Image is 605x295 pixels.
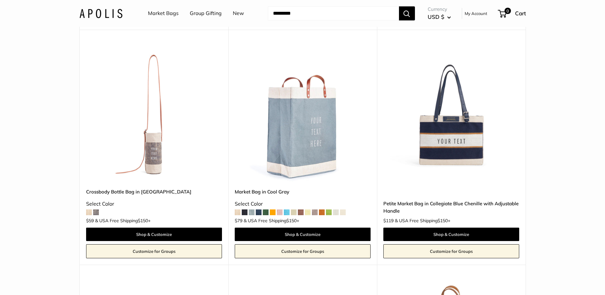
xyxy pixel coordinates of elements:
span: $79 [235,218,242,223]
a: Customize for Groups [86,244,222,258]
a: Crossbody Bottle Bag in [GEOGRAPHIC_DATA] [86,188,222,195]
span: $59 [86,218,94,223]
span: $150 [138,218,148,223]
a: My Account [465,10,487,17]
button: Search [399,6,415,20]
a: description_Our very first Chenille-Jute Market bagPetite Market Bag in Collegiate Blue Chenille ... [383,46,519,182]
span: 0 [504,8,511,14]
a: Group Gifting [190,9,222,18]
a: Market Bags [148,9,179,18]
img: Market Bag in Cool Gray [235,46,371,182]
span: USD $ [428,13,444,20]
img: description_Our first Crossbody Bottle Bag [86,46,222,182]
span: & USA Free Shipping + [95,218,151,223]
span: Currency [428,5,451,14]
div: Select Color [86,199,222,209]
a: New [233,9,244,18]
span: & USA Free Shipping + [244,218,299,223]
a: Market Bag in Cool GrayMarket Bag in Cool Gray [235,46,371,182]
a: Customize for Groups [235,244,371,258]
img: Apolis [79,9,122,18]
button: USD $ [428,12,451,22]
input: Search... [268,6,399,20]
span: $119 [383,218,394,223]
span: Cart [515,10,526,17]
a: Shop & Customize [383,228,519,241]
a: 0 Cart [498,8,526,19]
div: Select Color [235,199,371,209]
img: description_Our very first Chenille-Jute Market bag [383,46,519,182]
span: & USA Free Shipping + [395,218,450,223]
a: Petite Market Bag in Collegiate Blue Chenille with Adjustable Handle [383,200,519,215]
span: $150 [438,218,448,223]
span: $150 [286,218,297,223]
a: Market Bag in Cool Gray [235,188,371,195]
a: Shop & Customize [86,228,222,241]
a: Customize for Groups [383,244,519,258]
a: Shop & Customize [235,228,371,241]
a: description_Our first Crossbody Bottle Bagdescription_Even available for group gifting and events [86,46,222,182]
